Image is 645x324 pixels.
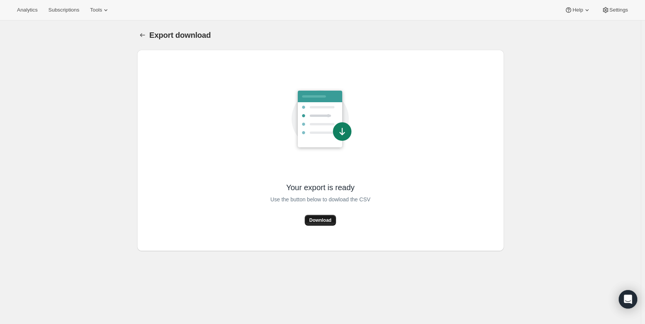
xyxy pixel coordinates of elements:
button: Export download [137,30,148,40]
button: Analytics [12,5,42,15]
span: Analytics [17,7,37,13]
span: Tools [90,7,102,13]
button: Download [305,215,336,226]
span: Export download [149,31,211,39]
button: Subscriptions [44,5,84,15]
button: Settings [597,5,633,15]
span: Download [309,217,331,223]
span: Your export is ready [286,182,355,192]
div: Open Intercom Messenger [619,290,637,309]
button: Help [560,5,595,15]
span: Use the button below to dowload the CSV [270,195,370,204]
span: Help [572,7,583,13]
button: Tools [85,5,114,15]
span: Subscriptions [48,7,79,13]
span: Settings [609,7,628,13]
